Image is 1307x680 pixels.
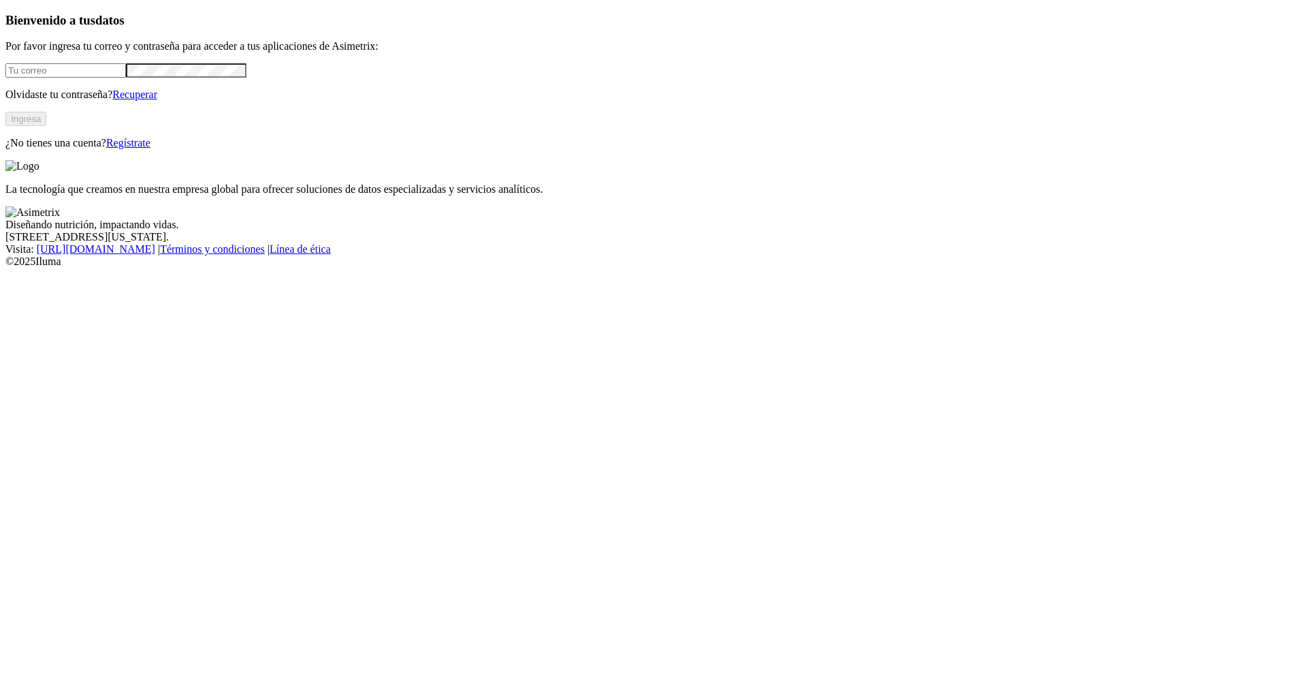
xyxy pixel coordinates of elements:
[5,137,1302,149] p: ¿No tienes una cuenta?
[112,89,157,100] a: Recuperar
[270,243,331,255] a: Línea de ética
[5,256,1302,268] div: © 2025 Iluma
[5,243,1302,256] div: Visita : | |
[5,112,46,126] button: Ingresa
[5,206,60,219] img: Asimetrix
[95,13,125,27] span: datos
[5,160,39,172] img: Logo
[5,89,1302,101] p: Olvidaste tu contraseña?
[5,231,1302,243] div: [STREET_ADDRESS][US_STATE].
[5,40,1302,52] p: Por favor ingresa tu correo y contraseña para acceder a tus aplicaciones de Asimetrix:
[5,219,1302,231] div: Diseñando nutrición, impactando vidas.
[5,63,126,78] input: Tu correo
[106,137,150,149] a: Regístrate
[160,243,265,255] a: Términos y condiciones
[37,243,155,255] a: [URL][DOMAIN_NAME]
[5,183,1302,196] p: La tecnología que creamos en nuestra empresa global para ofrecer soluciones de datos especializad...
[5,13,1302,28] h3: Bienvenido a tus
